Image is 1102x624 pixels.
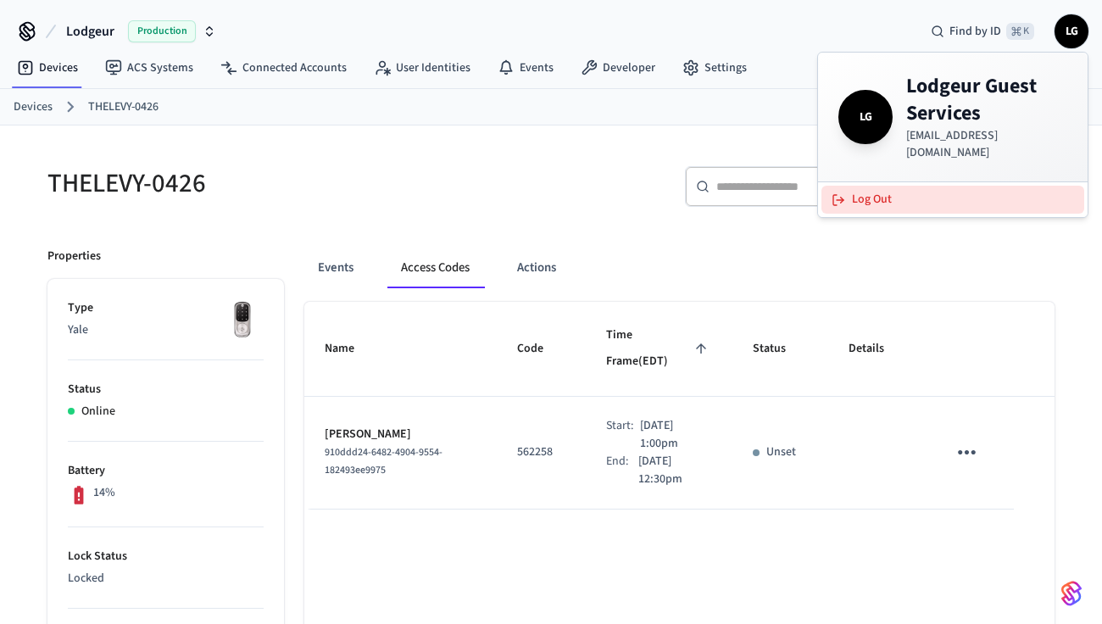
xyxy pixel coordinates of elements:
[325,426,476,443] p: [PERSON_NAME]
[1061,580,1082,607] img: SeamLogoGradient.69752ec5.svg
[14,98,53,116] a: Devices
[1006,23,1034,40] span: ⌘ K
[906,127,1067,161] p: [EMAIL_ADDRESS][DOMAIN_NAME]
[638,453,711,488] p: [DATE] 12:30pm
[567,53,669,83] a: Developer
[849,336,906,362] span: Details
[304,248,367,288] button: Events
[68,462,264,480] p: Battery
[387,248,483,288] button: Access Codes
[766,443,796,461] p: Unset
[484,53,567,83] a: Events
[821,186,1084,214] button: Log Out
[68,548,264,565] p: Lock Status
[304,302,1055,510] table: sticky table
[504,248,570,288] button: Actions
[47,166,541,201] h5: THELEVY-0426
[606,453,639,488] div: End:
[3,53,92,83] a: Devices
[68,381,264,398] p: Status
[606,417,641,453] div: Start:
[1055,14,1088,48] button: LG
[68,299,264,317] p: Type
[66,21,114,42] span: Lodgeur
[325,336,376,362] span: Name
[949,23,1001,40] span: Find by ID
[81,403,115,421] p: Online
[842,93,889,141] span: LG
[304,248,1055,288] div: ant example
[1056,16,1087,47] span: LG
[128,20,196,42] span: Production
[47,248,101,265] p: Properties
[606,322,712,376] span: Time Frame(EDT)
[517,336,565,362] span: Code
[325,445,442,477] span: 910ddd24-6482-4904-9554-182493ee9975
[207,53,360,83] a: Connected Accounts
[917,16,1048,47] div: Find by ID⌘ K
[221,299,264,342] img: Yale Assure Touchscreen Wifi Smart Lock, Satin Nickel, Front
[753,336,808,362] span: Status
[517,443,565,461] p: 562258
[68,570,264,588] p: Locked
[360,53,484,83] a: User Identities
[88,98,159,116] a: THELEVY-0426
[93,484,115,502] p: 14%
[68,321,264,339] p: Yale
[92,53,207,83] a: ACS Systems
[906,73,1067,127] h4: Lodgeur Guest Services
[640,417,711,453] p: [DATE] 1:00pm
[669,53,760,83] a: Settings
